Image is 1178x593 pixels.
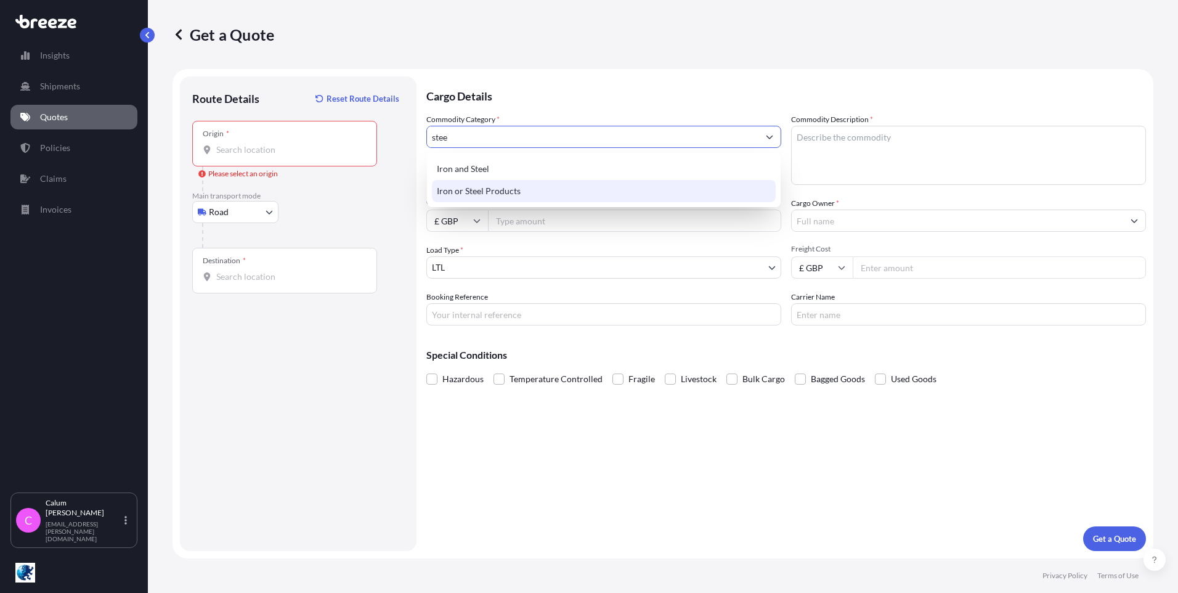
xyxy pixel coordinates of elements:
[192,191,404,201] p: Main transport mode
[216,271,362,283] input: Destination
[1042,571,1087,581] p: Privacy Policy
[427,126,758,148] input: Select a commodity type
[46,520,122,542] p: [EMAIL_ADDRESS][PERSON_NAME][DOMAIN_NAME]
[209,206,229,218] span: Road
[1097,571,1139,581] p: Terms of Use
[791,197,839,210] label: Cargo Owner
[46,498,122,518] p: Calum [PERSON_NAME]
[432,261,445,274] span: LTL
[1123,210,1145,232] button: Show suggestions
[891,370,936,388] span: Used Goods
[192,91,259,106] p: Route Details
[426,197,781,207] span: Commodity Value
[40,49,70,62] p: Insights
[15,563,35,583] img: organization-logo
[203,256,246,266] div: Destination
[791,244,1146,254] span: Freight Cost
[628,370,655,388] span: Fragile
[791,291,835,303] label: Carrier Name
[442,370,484,388] span: Hazardous
[432,180,776,202] div: Iron or Steel Products
[40,111,68,123] p: Quotes
[426,291,488,303] label: Booking Reference
[792,210,1123,232] input: Full name
[488,210,781,232] input: Type amount
[811,370,865,388] span: Bagged Goods
[40,80,80,92] p: Shipments
[25,514,32,526] span: C
[198,168,278,180] div: Please select an origin
[432,158,776,202] div: Suggestions
[40,142,70,154] p: Policies
[426,350,1146,360] p: Special Conditions
[426,76,1146,113] p: Cargo Details
[192,201,278,223] button: Select transport
[203,129,229,139] div: Origin
[40,173,67,185] p: Claims
[742,370,785,388] span: Bulk Cargo
[327,92,399,105] p: Reset Route Details
[426,244,463,256] span: Load Type
[791,303,1146,325] input: Enter name
[426,113,500,126] label: Commodity Category
[173,25,274,44] p: Get a Quote
[40,203,71,216] p: Invoices
[758,126,781,148] button: Show suggestions
[681,370,717,388] span: Livestock
[791,113,873,126] label: Commodity Description
[432,158,776,180] div: Iron and Steel
[216,144,362,156] input: Origin
[426,303,781,325] input: Your internal reference
[510,370,603,388] span: Temperature Controlled
[1093,533,1136,545] p: Get a Quote
[853,256,1146,279] input: Enter amount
